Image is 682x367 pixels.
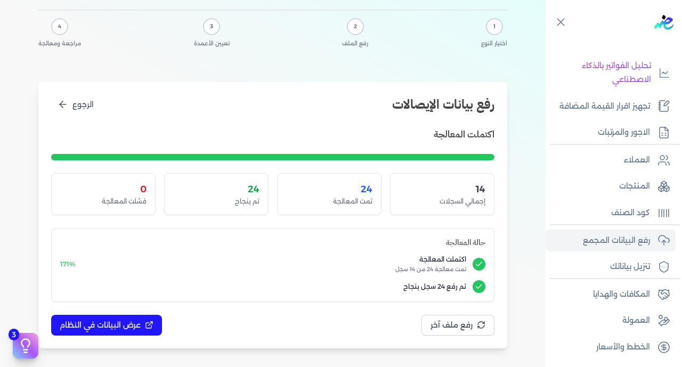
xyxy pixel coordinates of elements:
p: تحليل الفواتير بالذكاء الاصطناعي [551,59,651,86]
button: عرض البيانات في النظام [51,315,162,336]
div: تم بنجاح [173,197,259,206]
span: مراجعة ومعالجة [38,39,81,48]
h2: رفع بيانات الإيصالات [392,95,494,114]
p: العملاء [624,153,650,167]
p: تجهيز اقرار القيمة المضافة [559,100,650,113]
span: تعيين الأعمدة [194,39,230,48]
span: رفع ملف آخر [431,320,473,331]
img: logo [654,15,673,30]
span: 4 [58,22,61,31]
p: المنتجات [619,180,650,193]
span: 2 [354,22,357,31]
a: المكافات والهدايا [546,283,676,306]
span: 3 [9,329,19,340]
span: 1 [493,22,496,31]
span: تمت معالجة 24 من 14 سجل [82,265,466,274]
h3: اكتملت المعالجة [434,127,494,141]
p: الاجور والمرتبات [598,126,650,140]
p: المكافات والهدايا [593,288,650,301]
h4: حالة المعالجة [60,237,485,249]
a: رفع البيانات المجمع [546,230,676,252]
div: 24 [286,182,372,196]
span: 3 [210,22,213,31]
a: المنتجات [546,175,676,198]
div: فشلت المعالجة [60,197,147,206]
p: العمولة [622,314,650,328]
a: العمولة [546,309,676,332]
div: 24 [173,182,259,196]
span: تم رفع 24 سجل بنجاح [60,282,466,291]
a: تحليل الفواتير بالذكاء الاصطناعي [546,55,676,91]
p: كود الصنف [611,206,650,220]
span: الرجوع [72,99,94,110]
span: اكتملت المعالجة [82,255,466,264]
div: 14 [399,182,485,196]
button: الرجوع [51,95,100,115]
a: العملاء [546,149,676,172]
a: الاجور والمرتبات [546,121,676,144]
div: 0 [60,182,147,196]
span: 171% [60,260,76,268]
a: تنزيل بياناتك [546,256,676,278]
a: الخطط والأسعار [546,336,676,358]
p: تنزيل بياناتك [610,260,650,274]
div: تمت المعالجة [286,197,372,206]
p: الخطط والأسعار [596,340,650,354]
span: رفع الملف [342,39,368,48]
a: كود الصنف [546,202,676,224]
div: إجمالي السجلات [399,197,485,206]
button: رفع ملف آخر [421,315,494,336]
button: 3 [13,333,38,358]
span: اختيار النوع [481,39,507,48]
span: عرض البيانات في النظام [60,320,141,331]
p: رفع البيانات المجمع [583,234,650,248]
a: تجهيز اقرار القيمة المضافة [546,95,676,118]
